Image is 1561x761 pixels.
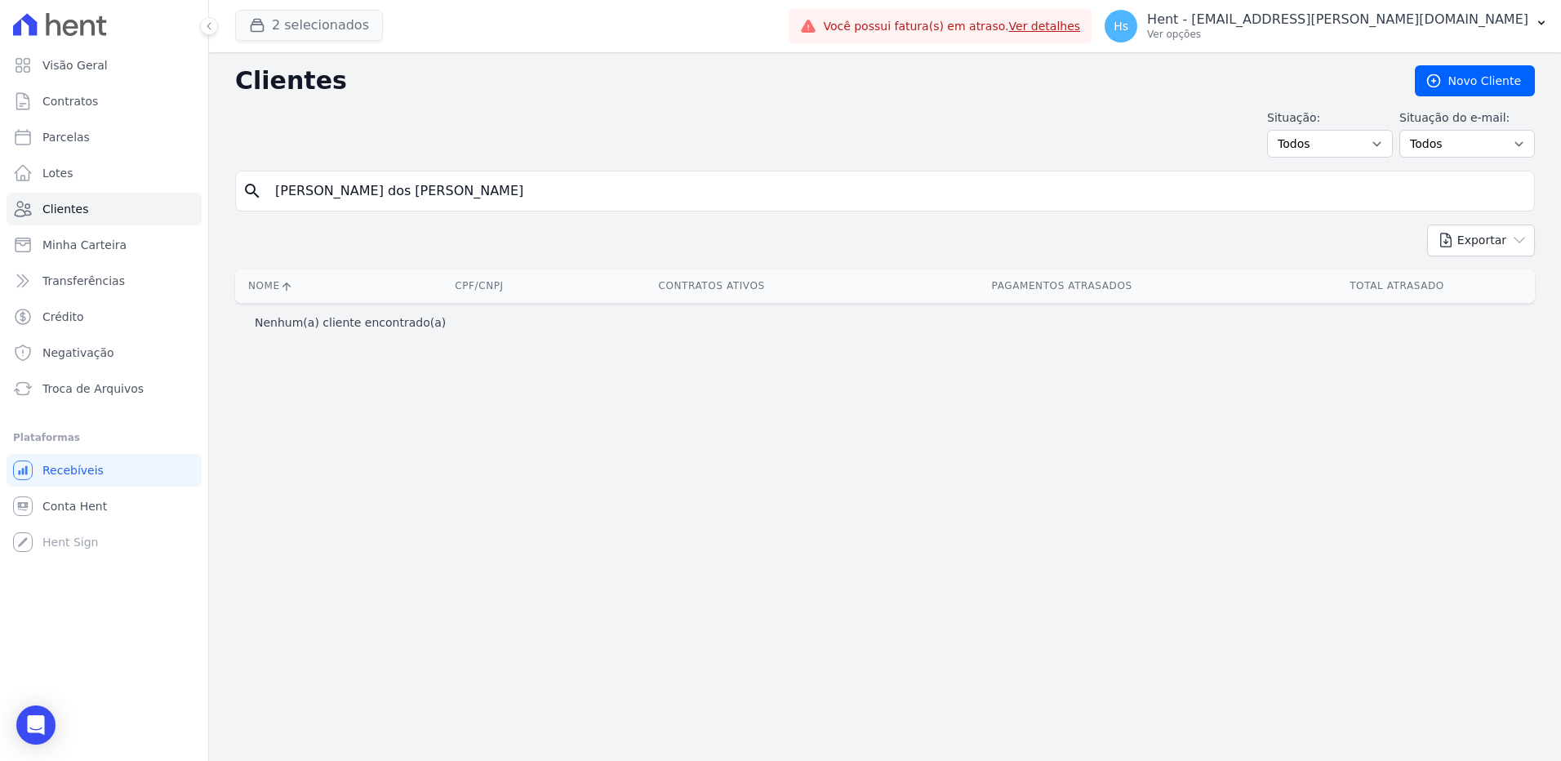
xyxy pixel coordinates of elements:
[823,18,1080,35] span: Você possui fatura(s) em atraso.
[42,498,107,514] span: Conta Hent
[558,269,865,303] th: Contratos Ativos
[7,372,202,405] a: Troca de Arquivos
[42,129,90,145] span: Parcelas
[42,201,88,217] span: Clientes
[1427,225,1535,256] button: Exportar
[7,265,202,297] a: Transferências
[7,229,202,261] a: Minha Carteira
[7,300,202,333] a: Crédito
[42,57,108,73] span: Visão Geral
[1147,28,1528,41] p: Ver opções
[1114,20,1128,32] span: Hs
[7,121,202,154] a: Parcelas
[1415,65,1535,96] a: Novo Cliente
[235,269,400,303] th: Nome
[255,314,446,331] p: Nenhum(a) cliente encontrado(a)
[865,269,1259,303] th: Pagamentos Atrasados
[42,380,144,397] span: Troca de Arquivos
[1259,269,1535,303] th: Total Atrasado
[1399,109,1535,127] label: Situação do e-mail:
[42,237,127,253] span: Minha Carteira
[1009,20,1081,33] a: Ver detalhes
[42,309,84,325] span: Crédito
[7,454,202,487] a: Recebíveis
[265,175,1528,207] input: Buscar por nome, CPF ou e-mail
[7,157,202,189] a: Lotes
[7,336,202,369] a: Negativação
[42,93,98,109] span: Contratos
[235,66,1389,96] h2: Clientes
[242,181,262,201] i: search
[1147,11,1528,28] p: Hent - [EMAIL_ADDRESS][PERSON_NAME][DOMAIN_NAME]
[235,10,383,41] button: 2 selecionados
[400,269,558,303] th: CPF/CNPJ
[1092,3,1561,49] button: Hs Hent - [EMAIL_ADDRESS][PERSON_NAME][DOMAIN_NAME] Ver opções
[7,193,202,225] a: Clientes
[7,49,202,82] a: Visão Geral
[42,462,104,478] span: Recebíveis
[16,705,56,745] div: Open Intercom Messenger
[1267,109,1393,127] label: Situação:
[7,85,202,118] a: Contratos
[42,165,73,181] span: Lotes
[7,490,202,523] a: Conta Hent
[42,345,114,361] span: Negativação
[42,273,125,289] span: Transferências
[13,428,195,447] div: Plataformas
